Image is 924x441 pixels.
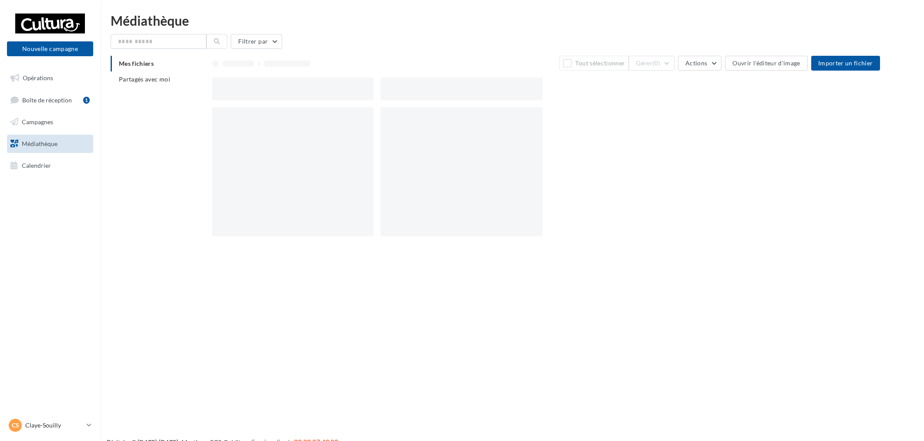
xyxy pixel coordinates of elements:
[5,69,95,87] a: Opérations
[685,59,707,67] span: Actions
[7,41,93,56] button: Nouvelle campagne
[818,59,873,67] span: Importer un fichier
[83,97,90,104] div: 1
[23,74,53,81] span: Opérations
[559,56,629,71] button: Tout sélectionner
[5,156,95,175] a: Calendrier
[629,56,674,71] button: Gérer(0)
[811,56,880,71] button: Importer un fichier
[653,60,660,67] span: (0)
[12,421,19,430] span: CS
[725,56,807,71] button: Ouvrir l'éditeur d'image
[111,14,914,27] div: Médiathèque
[22,96,72,103] span: Boîte de réception
[5,113,95,131] a: Campagnes
[25,421,83,430] p: Claye-Souilly
[678,56,722,71] button: Actions
[22,161,51,169] span: Calendrier
[22,140,57,147] span: Médiathèque
[231,34,282,49] button: Filtrer par
[7,417,93,434] a: CS Claye-Souilly
[5,91,95,109] a: Boîte de réception1
[22,118,53,126] span: Campagnes
[5,135,95,153] a: Médiathèque
[119,75,170,83] span: Partagés avec moi
[119,60,154,67] span: Mes fichiers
